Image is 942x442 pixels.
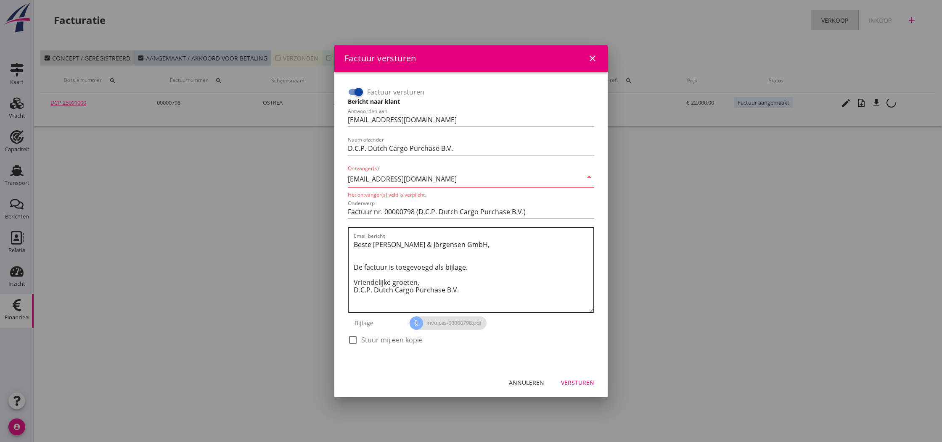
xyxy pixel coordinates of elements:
[367,88,424,96] label: Factuur versturen
[348,97,594,106] h3: Bericht naar klant
[410,316,487,330] span: invoices-00000798.pdf
[502,375,551,390] button: Annuleren
[561,378,594,387] div: Versturen
[344,52,416,65] div: Factuur versturen
[361,336,423,344] label: Stuur mij een kopie
[354,238,593,312] textarea: Email bericht
[348,205,594,218] input: Onderwerp
[348,113,594,126] input: Antwoorden aan
[348,172,582,186] input: Ontvanger(s)
[584,172,594,182] i: arrow_drop_down
[348,313,410,333] div: Bijlage
[587,53,598,63] i: close
[348,142,594,155] input: Naam afzender
[410,316,423,330] i: attach_file
[554,375,601,390] button: Versturen
[348,191,594,198] div: Het ontvanger(s) veld is verplicht.
[509,378,544,387] div: Annuleren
